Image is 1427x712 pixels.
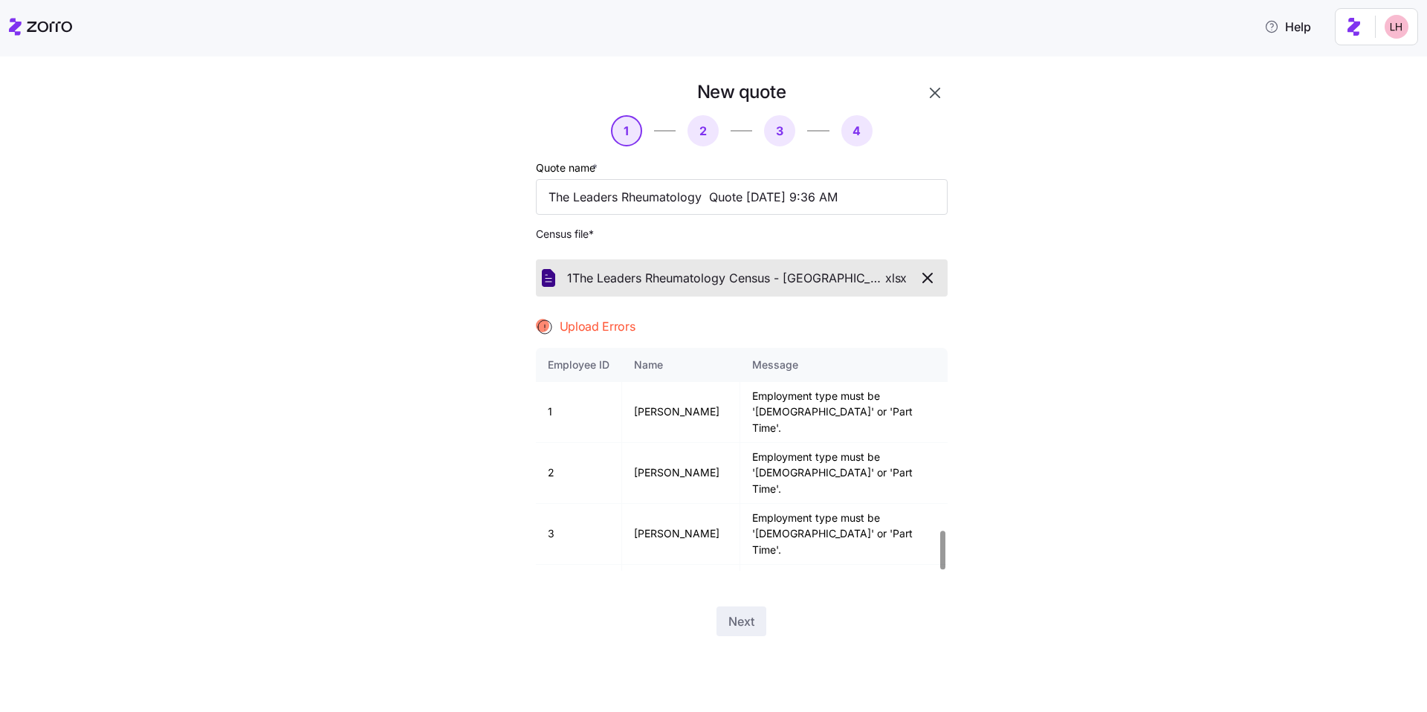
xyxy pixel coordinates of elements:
[1385,15,1408,39] img: 8ac9784bd0c5ae1e7e1202a2aac67deb
[634,357,728,373] div: Name
[536,504,622,565] td: 3
[740,443,948,504] td: Employment type must be '[DEMOGRAPHIC_DATA]' or 'Part Time'.
[622,565,740,626] td: [PERSON_NAME]
[567,269,886,288] span: 1The Leaders Rheumatology Census - [GEOGRAPHIC_DATA].
[716,606,766,636] button: Next
[841,115,873,146] button: 4
[1264,18,1311,36] span: Help
[1252,12,1323,42] button: Help
[536,565,622,626] td: 4
[740,382,948,443] td: Employment type must be '[DEMOGRAPHIC_DATA]' or 'Part Time'.
[536,443,622,504] td: 2
[536,382,622,443] td: 1
[622,504,740,565] td: [PERSON_NAME]
[740,504,948,565] td: Employment type must be '[DEMOGRAPHIC_DATA]' or 'Part Time'.
[536,179,948,215] input: Quote name
[885,269,907,288] span: xlsx
[764,115,795,146] button: 3
[728,612,754,630] span: Next
[536,160,601,176] label: Quote name
[611,115,642,146] button: 1
[536,227,948,242] span: Census file *
[687,115,719,146] button: 2
[560,317,635,336] span: Upload Errors
[622,382,740,443] td: [PERSON_NAME]
[752,357,936,373] div: Message
[622,443,740,504] td: [PERSON_NAME]
[548,357,609,373] div: Employee ID
[697,80,786,103] h1: New quote
[740,565,948,626] td: Employment type must be '[DEMOGRAPHIC_DATA]' or 'Part Time'.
